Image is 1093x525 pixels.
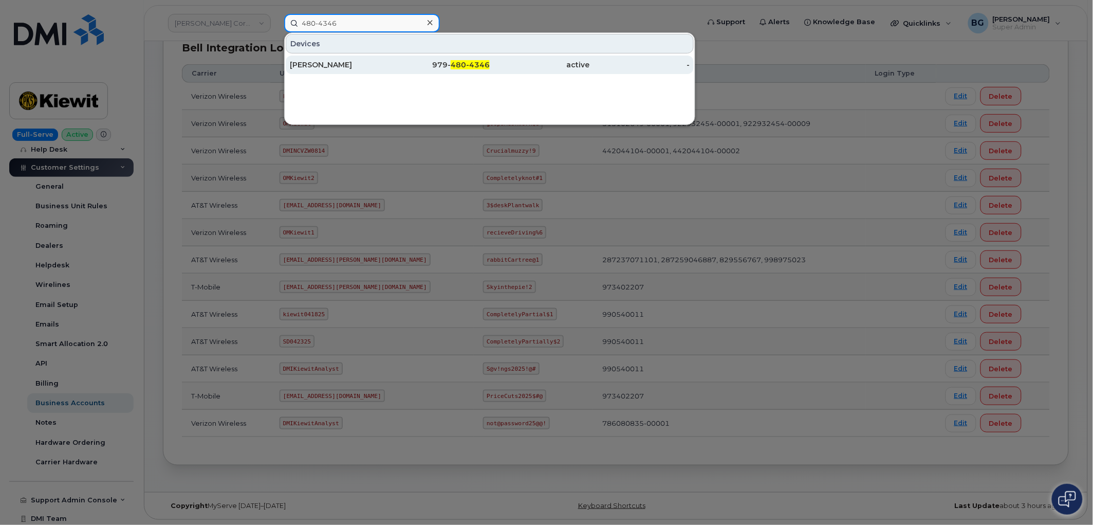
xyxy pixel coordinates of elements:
[590,60,690,70] div: -
[451,60,490,69] span: 480-4346
[284,14,440,32] input: Find something...
[290,60,390,70] div: [PERSON_NAME]
[390,60,490,70] div: 979-
[490,60,590,70] div: active
[286,56,694,74] a: [PERSON_NAME]979-480-4346active-
[286,34,694,53] div: Devices
[1059,491,1076,508] img: Open chat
